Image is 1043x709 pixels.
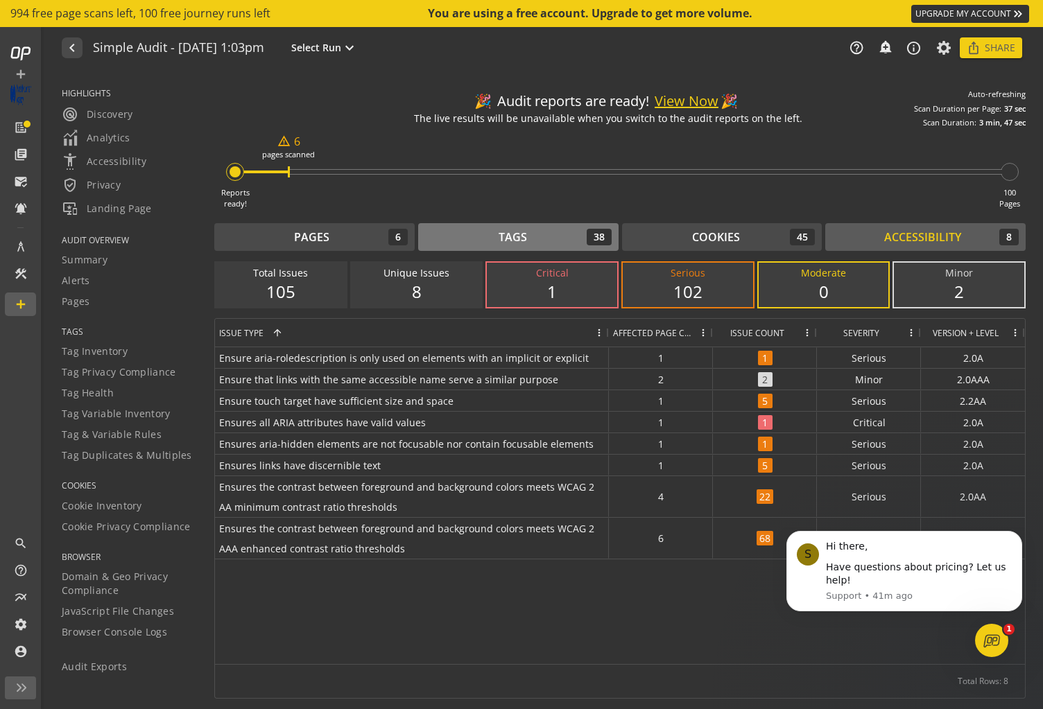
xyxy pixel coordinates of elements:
[609,347,713,368] div: 1
[219,348,605,388] span: Ensure aria-roledescription is only used on elements with an implicit or explicit role
[62,520,191,534] span: Cookie Privacy Compliance
[878,40,892,53] mat-icon: add_alert
[428,6,754,21] div: You are using a free account. Upgrade to get more volume.
[1011,7,1025,21] mat-icon: keyboard_double_arrow_right
[999,229,1019,245] div: 8
[14,67,28,81] mat-icon: add
[14,175,28,189] mat-icon: mark_email_read
[817,347,921,368] div: serious
[721,91,738,112] div: 🎉
[62,407,171,421] span: Tag Variable Inventory
[14,297,28,311] mat-icon: add
[501,280,603,304] div: 1
[921,369,1025,389] div: 2.0AAA
[758,437,773,451] span: 1
[62,87,197,99] span: HIGHLIGHTS
[10,6,270,21] span: 994 free page scans left, 100 free journey runs left
[62,448,192,462] span: Tag Duplicates & Multiples
[62,200,152,217] span: Landing Page
[773,280,875,304] div: 0
[277,134,300,150] div: 6
[291,41,341,55] span: Select Run
[914,103,1001,114] div: Scan Duration per Page:
[985,35,1015,60] span: Share
[14,202,28,216] mat-icon: notifications_active
[655,91,718,112] button: View Now
[979,117,1026,128] div: 3 min, 47 sec
[817,433,921,454] div: serious
[587,229,612,245] div: 38
[790,229,815,245] div: 45
[62,274,90,288] span: Alerts
[921,412,1025,432] div: 2.0A
[14,590,28,604] mat-icon: multiline_chart
[14,121,28,134] mat-icon: list_alt
[817,390,921,411] div: serious
[62,660,127,674] span: Audit Exports
[62,200,78,217] mat-icon: important_devices
[911,5,1029,23] a: UPGRADE MY ACCOUNT
[975,624,1008,657] iframe: Intercom live chat
[967,41,981,55] mat-icon: ios_share
[637,280,739,304] div: 102
[921,347,1025,368] div: 2.0A
[219,391,605,411] span: Ensure touch target have sufficient size and space
[817,412,921,432] div: critical
[14,267,28,281] mat-icon: construction
[230,280,332,304] div: 105
[817,369,921,389] div: minor
[62,604,174,618] span: JavaScript File Changes
[62,130,130,146] span: Analytics
[758,351,773,365] span: 1
[609,433,713,454] div: 1
[62,344,128,358] span: Tag Inventory
[62,551,197,563] span: BROWSER
[921,455,1025,475] div: 2.0A
[93,41,264,55] h1: Simple Audit - 15 October 2025 | 1:03pm
[62,499,142,513] span: Cookie Inventory
[64,40,78,56] mat-icon: navigate_before
[277,134,291,148] mat-icon: warning_amber
[817,476,921,517] div: serious
[219,455,605,475] span: Ensures links have discernible text
[960,37,1022,58] button: Share
[1004,103,1026,114] div: 37 sec
[999,187,1020,209] div: 100 Pages
[908,266,1010,280] div: Minor
[230,266,332,280] div: Total Issues
[843,327,879,339] span: Severity
[214,223,415,251] button: Pages6
[849,40,864,55] mat-icon: help_outline
[219,434,605,454] span: Ensures aria-hidden elements are not focusable nor contain focusable elements
[609,369,713,389] div: 2
[758,372,773,387] span: 2
[923,117,976,128] div: Scan Duration:
[62,106,78,123] mat-icon: radar
[219,477,605,517] span: Ensures the contrast between foreground and background colors meets WCAG 2 AA minimum contrast ra...
[609,476,713,517] div: 4
[10,85,31,105] img: Customer Logo
[62,428,162,441] span: Tag & Variable Rules
[62,153,78,170] mat-icon: settings_accessibility
[921,433,1025,454] div: 2.0A
[288,39,361,57] button: Select Run
[609,412,713,432] div: 1
[773,266,875,280] div: Moderate
[825,223,1026,251] button: Accessibility8
[62,480,197,491] span: COOKIES
[817,518,921,559] div: serious
[609,518,713,559] div: 6
[62,106,133,123] span: Discovery
[262,149,315,160] div: pages scanned
[758,458,773,473] span: 5
[62,153,146,170] span: Accessibility
[609,455,713,475] div: 1
[62,295,90,308] span: Pages
[968,89,1026,100] div: Auto-refreshing
[906,40,922,56] mat-icon: info_outline
[341,40,358,56] mat-icon: expand_more
[62,234,197,246] span: AUDIT OVERVIEW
